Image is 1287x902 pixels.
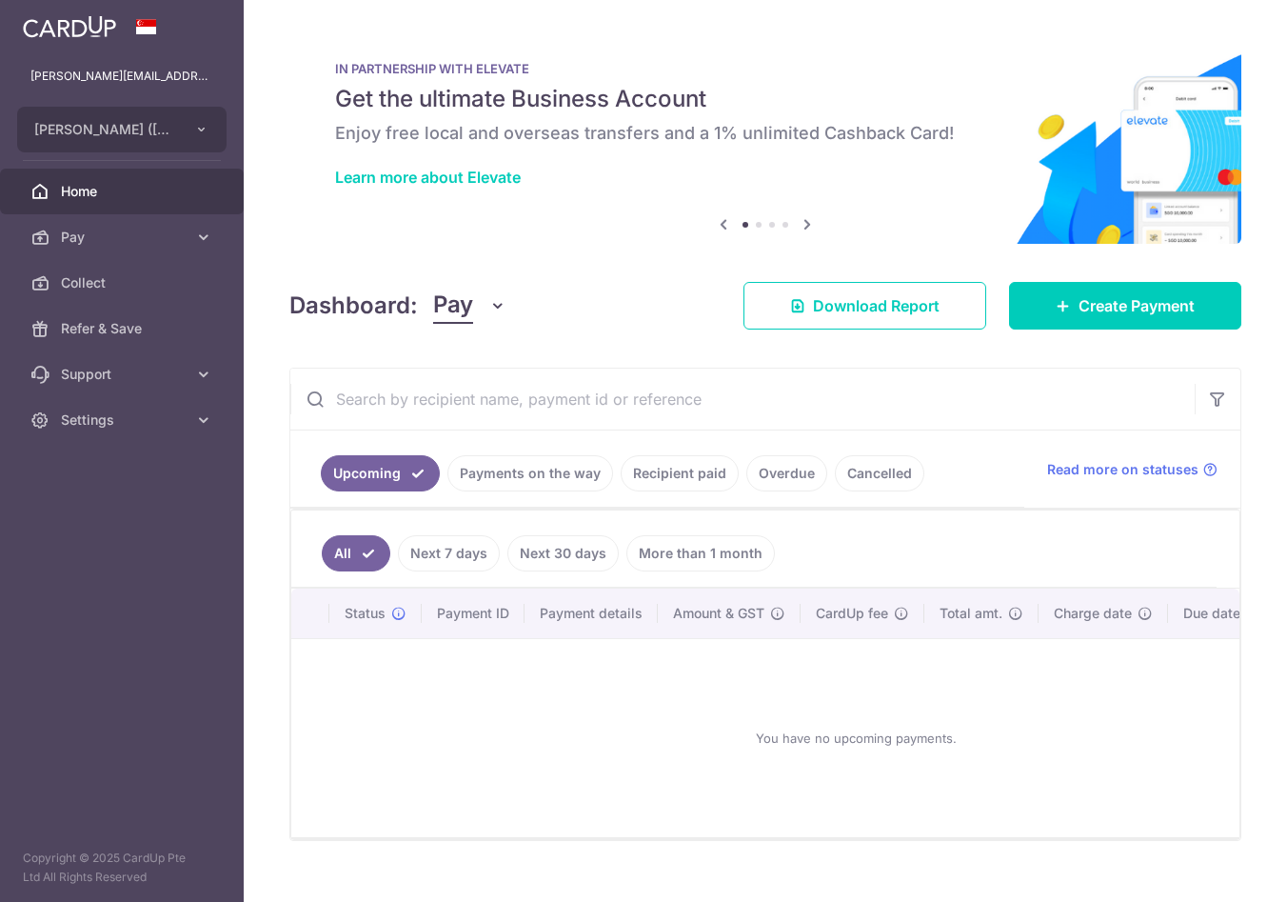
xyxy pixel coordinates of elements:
[1183,604,1240,623] span: Due date
[525,589,658,638] th: Payment details
[61,411,187,430] span: Settings
[335,168,521,187] a: Learn more about Elevate
[289,289,418,323] h4: Dashboard:
[673,604,764,623] span: Amount & GST
[61,273,187,292] span: Collect
[433,288,506,324] button: Pay
[746,455,827,491] a: Overdue
[289,30,1241,244] img: Renovation banner
[433,288,473,324] span: Pay
[813,294,940,317] span: Download Report
[1054,604,1132,623] span: Charge date
[507,535,619,571] a: Next 30 days
[422,589,525,638] th: Payment ID
[816,604,888,623] span: CardUp fee
[322,535,390,571] a: All
[1047,460,1198,479] span: Read more on statuses
[621,455,739,491] a: Recipient paid
[1079,294,1195,317] span: Create Payment
[321,455,440,491] a: Upcoming
[1047,460,1218,479] a: Read more on statuses
[61,182,187,201] span: Home
[61,319,187,338] span: Refer & Save
[835,455,924,491] a: Cancelled
[743,282,986,330] a: Download Report
[335,61,1196,76] p: IN PARTNERSHIP WITH ELEVATE
[335,84,1196,114] h5: Get the ultimate Business Account
[30,67,213,86] p: [PERSON_NAME][EMAIL_ADDRESS][DOMAIN_NAME]
[1009,282,1241,330] a: Create Payment
[34,120,175,139] span: [PERSON_NAME] ([PERSON_NAME][GEOGRAPHIC_DATA]) PTE. LTD.
[940,604,1002,623] span: Total amt.
[345,604,386,623] span: Status
[290,369,1195,430] input: Search by recipient name, payment id or reference
[335,122,1196,145] h6: Enjoy free local and overseas transfers and a 1% unlimited Cashback Card!
[626,535,775,571] a: More than 1 month
[447,455,613,491] a: Payments on the way
[23,15,116,38] img: CardUp
[398,535,500,571] a: Next 7 days
[61,228,187,247] span: Pay
[61,365,187,384] span: Support
[17,107,227,152] button: [PERSON_NAME] ([PERSON_NAME][GEOGRAPHIC_DATA]) PTE. LTD.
